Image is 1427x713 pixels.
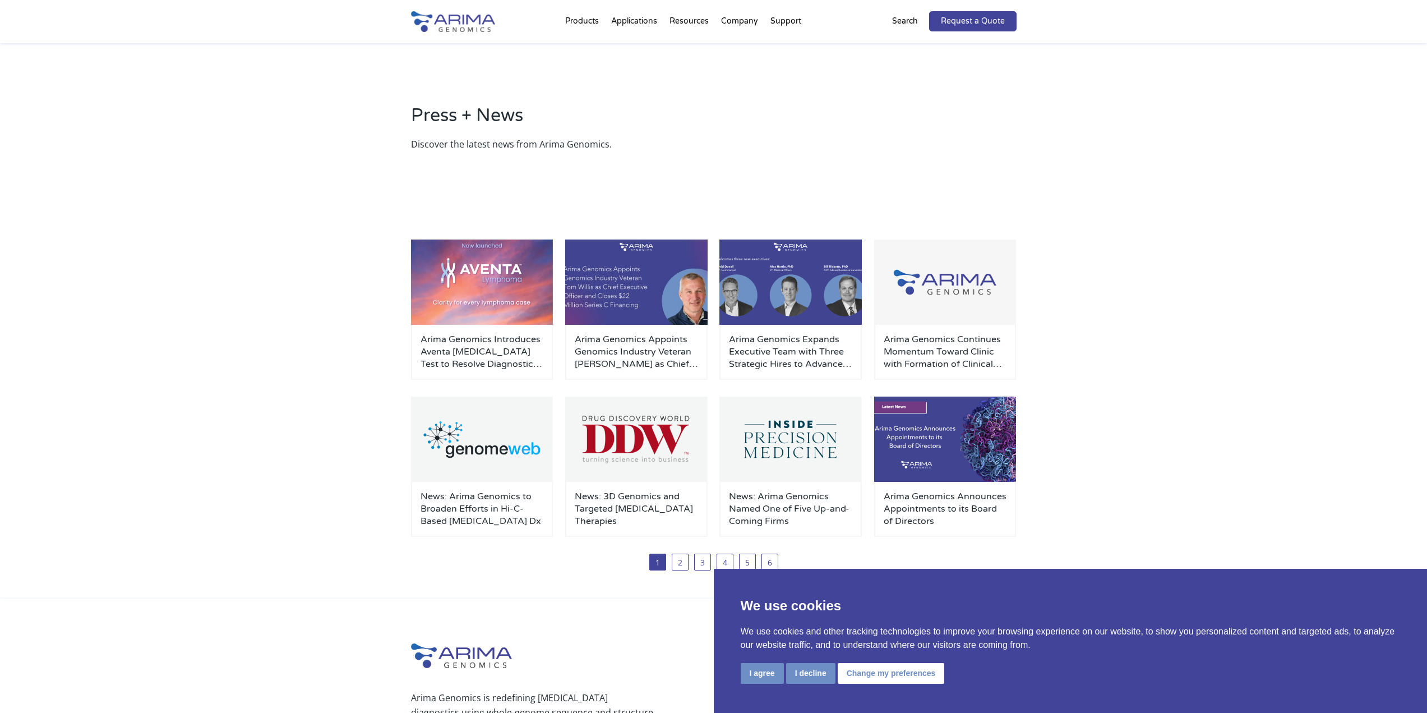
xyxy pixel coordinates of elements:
a: News: Arima Genomics Named One of Five Up-and-Coming Firms [729,490,852,527]
img: Arima-Genomics-logo [411,643,512,668]
button: I decline [786,663,835,684]
button: I agree [741,663,784,684]
button: Change my preferences [838,663,945,684]
a: News: Arima Genomics to Broaden Efforts in Hi-C-Based [MEDICAL_DATA] Dx [421,490,544,527]
img: Personnel-Announcement-LinkedIn-Carousel-22025-500x300.png [719,240,862,325]
h2: Press + News [411,103,1017,137]
p: Search [892,14,918,29]
img: Personnel-Announcement-LinkedIn-Carousel-22025-1-500x300.jpg [565,240,708,325]
a: News: 3D Genomics and Targeted [MEDICAL_DATA] Therapies [575,490,698,527]
img: GenomeWeb_Press-Release_Logo-500x300.png [411,397,553,482]
a: 2 [672,554,689,571]
img: Group-929-500x300.jpg [874,240,1017,325]
img: Arima-Genomics-logo [411,11,495,32]
a: Request a Quote [929,11,1017,31]
a: 4 [717,554,733,571]
img: Inside-Precision-Medicine_Logo-500x300.png [719,397,862,482]
p: Discover the latest news from Arima Genomics. [411,137,1017,151]
a: 6 [761,554,778,571]
img: Board-members-500x300.jpg [874,397,1017,482]
a: Arima Genomics Appoints Genomics Industry Veteran [PERSON_NAME] as Chief Executive Officer and Cl... [575,333,698,370]
a: Arima Genomics Expands Executive Team with Three Strategic Hires to Advance Clinical Applications... [729,333,852,370]
img: AventaLymphoma-500x300.jpg [411,240,553,325]
p: We use cookies [741,596,1401,616]
a: Arima Genomics Continues Momentum Toward Clinic with Formation of Clinical Advisory Board [884,333,1007,370]
a: 5 [739,554,756,571]
span: 1 [649,554,666,571]
a: Arima Genomics Announces Appointments to its Board of Directors [884,490,1007,527]
a: 3 [694,554,711,571]
img: Drug-Discovery-World_Logo-500x300.png [565,397,708,482]
p: We use cookies and other tracking technologies to improve your browsing experience on our website... [741,625,1401,652]
a: Arima Genomics Introduces Aventa [MEDICAL_DATA] Test to Resolve Diagnostic Uncertainty in B- and ... [421,333,544,370]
